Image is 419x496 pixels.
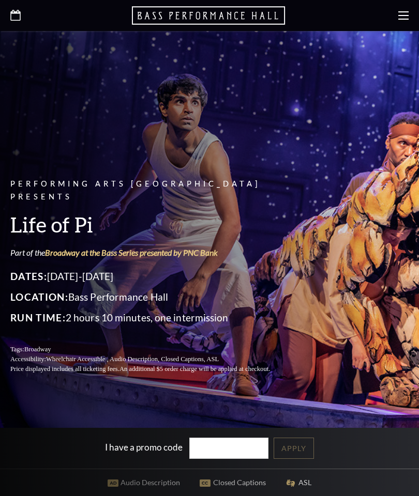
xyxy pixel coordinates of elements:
[10,270,47,282] span: Dates:
[10,354,295,364] p: Accessibility:
[10,345,295,354] p: Tags:
[24,346,51,353] span: Broadway
[10,178,295,204] p: Performing Arts [GEOGRAPHIC_DATA] Presents
[46,355,219,363] span: Wheelchair Accessible , Audio Description, Closed Captions, ASL
[45,247,218,257] a: Broadway at the Bass Series presented by PNC Bank
[10,247,295,258] p: Part of the
[10,211,295,238] h3: Life of Pi
[105,442,183,453] label: I have a promo code
[10,309,295,326] p: 2 hours 10 minutes, one intermission
[119,365,270,373] span: An additional $5 order charge will be applied at checkout.
[10,291,68,303] span: Location:
[10,364,295,374] p: Price displayed includes all ticketing fees.
[10,312,66,323] span: Run Time:
[10,289,295,305] p: Bass Performance Hall
[10,268,295,285] p: [DATE]-[DATE]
